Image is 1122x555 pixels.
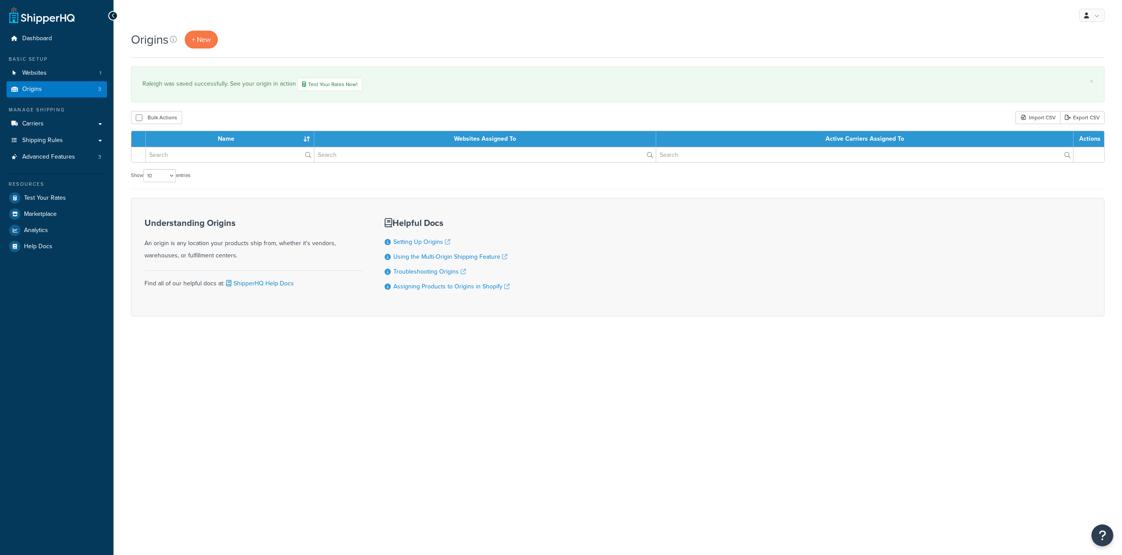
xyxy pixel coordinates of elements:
a: Dashboard [7,31,107,47]
th: Actions [1074,131,1104,147]
a: Setting Up Origins [393,237,450,246]
span: Analytics [24,227,48,234]
input: Search [656,147,1073,162]
a: Test Your Rates Now! [297,78,362,91]
a: Origins 3 [7,81,107,97]
span: 1 [100,69,101,77]
label: Show entries [131,169,190,182]
a: ShipperHQ Home [9,7,75,24]
span: Advanced Features [22,153,75,161]
div: Find all of our helpful docs at: [145,271,363,290]
span: Dashboard [22,35,52,42]
div: Manage Shipping [7,106,107,114]
div: An origin is any location your products ship from, whether it's vendors, warehouses, or fulfillme... [145,218,363,262]
input: Search [146,147,314,162]
span: Shipping Rules [22,137,63,144]
a: Websites 1 [7,65,107,81]
h1: Origins [131,31,169,48]
span: Carriers [22,120,44,128]
div: Import CSV [1015,111,1060,124]
div: Raleigh was saved successfully. See your origin in action [142,78,1093,91]
a: Help Docs [7,239,107,254]
div: Basic Setup [7,55,107,63]
span: Help Docs [24,243,52,250]
span: Marketplace [24,211,57,218]
th: Name [146,131,314,147]
a: + New [185,31,218,49]
a: × [1090,78,1093,85]
a: Marketplace [7,206,107,222]
a: Assigning Products to Origins in Shopify [393,282,509,291]
h3: Helpful Docs [385,218,509,228]
div: Resources [7,180,107,188]
select: Showentries [143,169,176,182]
a: Analytics [7,222,107,238]
th: Active Carriers Assigned To [656,131,1074,147]
span: + New [192,35,211,45]
span: 3 [98,86,101,93]
span: Websites [22,69,47,77]
a: Advanced Features 3 [7,149,107,165]
span: Test Your Rates [24,194,66,202]
a: Troubleshooting Origins [393,267,466,276]
button: Open Resource Center [1091,524,1113,546]
input: Search [314,147,656,162]
a: Shipping Rules [7,132,107,149]
a: Export CSV [1060,111,1105,124]
h3: Understanding Origins [145,218,363,228]
li: Origins [7,81,107,97]
a: Carriers [7,116,107,132]
span: Origins [22,86,42,93]
a: ShipperHQ Help Docs [224,279,294,288]
a: Test Your Rates [7,190,107,206]
li: Websites [7,65,107,81]
span: 3 [98,153,101,161]
li: Advanced Features [7,149,107,165]
a: Using the Multi-Origin Shipping Feature [393,252,507,261]
th: Websites Assigned To [314,131,656,147]
button: Bulk Actions [131,111,182,124]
